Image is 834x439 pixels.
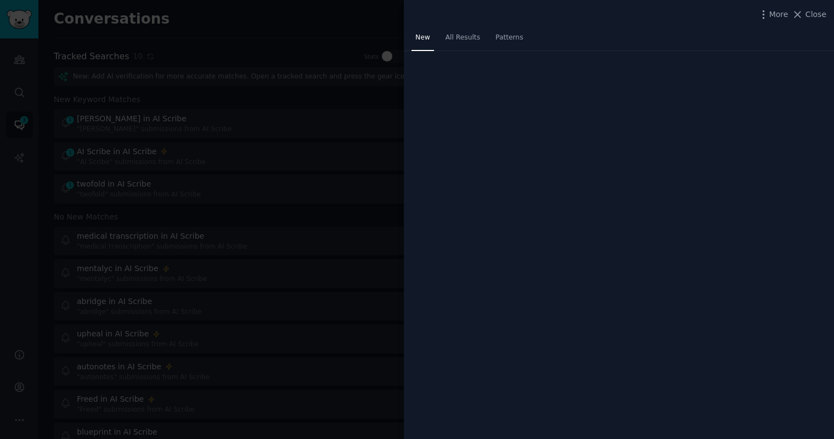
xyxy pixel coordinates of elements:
a: New [412,29,434,52]
a: Patterns [492,29,527,52]
span: Patterns [495,33,523,43]
span: Close [805,9,826,20]
span: New [415,33,430,43]
span: All Results [446,33,480,43]
button: More [758,9,788,20]
a: All Results [442,29,484,52]
span: More [769,9,788,20]
button: Close [792,9,826,20]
